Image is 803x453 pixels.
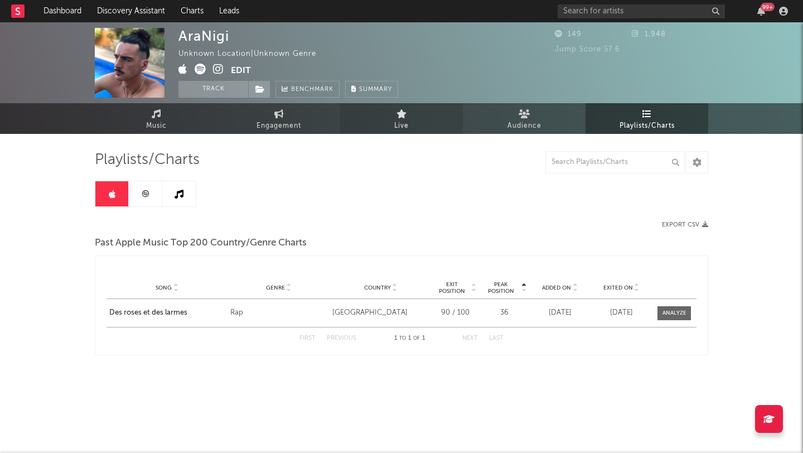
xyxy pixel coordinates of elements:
[532,307,588,319] div: [DATE]
[345,81,398,98] button: Summary
[555,31,582,38] span: 149
[662,221,708,228] button: Export CSV
[178,47,329,61] div: Unknown Location | Unknown Genre
[593,307,649,319] div: [DATE]
[489,335,504,341] button: Last
[555,46,620,53] span: Jump Score: 57.6
[178,28,229,44] div: AraNigi
[95,237,307,250] span: Past Apple Music Top 200 Country/Genre Charts
[230,307,327,319] div: Rap
[327,335,356,341] button: Previous
[462,335,478,341] button: Next
[482,307,526,319] div: 36
[586,103,708,134] a: Playlists/Charts
[482,281,520,295] span: Peak Position
[399,336,406,341] span: to
[757,7,765,16] button: 99+
[217,103,340,134] a: Engagement
[178,81,248,98] button: Track
[364,285,391,291] span: Country
[156,285,172,291] span: Song
[620,119,675,133] span: Playlists/Charts
[95,103,217,134] a: Music
[434,281,470,295] span: Exit Position
[379,332,440,345] div: 1 1 1
[109,307,225,319] a: Des roses et des larmes
[542,285,571,291] span: Added On
[761,3,775,11] div: 99 +
[332,307,429,319] div: [GEOGRAPHIC_DATA]
[266,285,285,291] span: Genre
[558,4,725,18] input: Search for artists
[507,119,541,133] span: Audience
[257,119,301,133] span: Engagement
[340,103,463,134] a: Live
[299,335,316,341] button: First
[545,151,685,174] input: Search Playlists/Charts
[275,81,340,98] a: Benchmark
[632,31,666,38] span: 1,948
[434,307,476,319] div: 90 / 100
[463,103,586,134] a: Audience
[603,285,633,291] span: Exited On
[231,64,251,78] button: Edit
[146,119,167,133] span: Music
[291,83,333,97] span: Benchmark
[359,86,392,93] span: Summary
[413,336,420,341] span: of
[95,153,200,167] span: Playlists/Charts
[394,119,409,133] span: Live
